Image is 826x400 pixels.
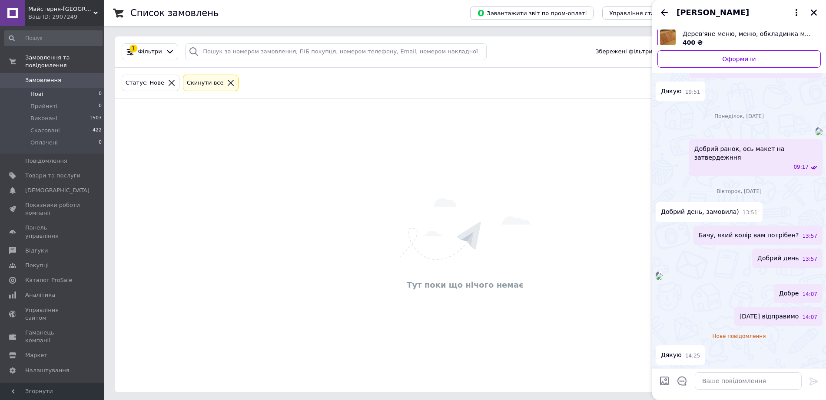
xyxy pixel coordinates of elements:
input: Пошук за номером замовлення, ПІБ покупця, номером телефону, Email, номером накладної [185,43,487,60]
div: Тут поки що нічого немає [119,279,811,290]
span: 13:51 05.08.2025 [743,209,758,216]
a: Оформити [657,50,821,68]
span: 19:51 01.08.2025 [685,89,700,96]
span: 1503 [90,115,102,122]
span: Нові [30,90,43,98]
span: Замовлення та повідомлення [25,54,104,69]
button: Завантажити звіт по пром-оплаті [470,7,594,20]
span: Дякую [661,87,682,96]
span: 0 [99,139,102,147]
div: 05.08.2025 [656,187,823,195]
span: Скасовані [30,127,60,134]
div: Ваш ID: 2907249 [28,13,104,21]
img: 2ea8a3b6-2dbb-4e20-a8cb-80d4ce138566_w500_h500 [816,128,823,135]
button: Назад [659,7,670,18]
span: Збережені фільтри: [595,48,654,56]
span: Нове повідомлення [709,333,770,340]
img: 6433715091_w640_h640_derevyannoe-menyu-menyu.jpg [660,30,676,45]
span: Добрий день [757,254,799,263]
input: Пошук [4,30,103,46]
span: Маркет [25,351,47,359]
span: Дякую [661,351,682,360]
span: Фільтри [138,48,162,56]
span: Повідомлення [25,157,67,165]
span: Завантажити звіт по пром-оплаті [477,9,587,17]
span: 0 [99,102,102,110]
button: Управління статусами [602,7,683,20]
div: 1 [129,45,137,52]
span: Налаштування [25,367,70,374]
span: 0 [99,90,102,98]
span: 14:07 05.08.2025 [802,314,817,321]
span: вівторок, [DATE] [713,188,765,195]
span: понеділок, [DATE] [711,113,767,120]
span: Прийняті [30,102,57,110]
span: Покупці [25,262,49,269]
div: 04.08.2025 [656,111,823,120]
span: 14:25 05.08.2025 [685,352,700,360]
span: Майстерня-Київ [28,5,93,13]
span: Оплачені [30,139,58,147]
button: Відкрити шаблони відповідей [677,375,688,387]
span: Каталог ProSale [25,276,72,284]
span: 13:57 05.08.2025 [802,256,817,263]
span: [PERSON_NAME] [677,7,749,18]
div: Cкинути все [185,79,226,88]
span: 400 ₴ [683,39,703,46]
span: Аналітика [25,291,55,299]
span: Відгуки [25,247,48,255]
span: [DEMOGRAPHIC_DATA] [25,187,90,194]
span: Управління статусами [609,10,676,16]
span: Добре [779,289,799,298]
a: Переглянути товар [657,30,821,47]
span: Товари та послуги [25,172,80,180]
img: 3e8ad436-af1b-4de9-9ebc-24f59ac873fa_w500_h500 [656,273,663,280]
button: [PERSON_NAME] [677,7,802,18]
span: Замовлення [25,76,61,84]
button: Закрити [809,7,819,18]
span: Показники роботи компанії [25,201,80,217]
span: Гаманець компанії [25,329,80,344]
span: 09:17 04.08.2025 [793,164,809,171]
span: 14:07 05.08.2025 [802,291,817,298]
span: Виконані [30,115,57,122]
div: Статус: Нове [124,79,166,88]
span: Добрий ранок, ось макет на затвердежння [694,144,817,162]
span: Управління сайтом [25,306,80,322]
span: Панель управління [25,224,80,239]
span: Бачу, який колір вам потрібен? [699,231,799,240]
span: 13:57 05.08.2025 [802,233,817,240]
span: 422 [93,127,102,134]
span: [DATE] відправимо [740,312,799,321]
span: Добрий день, замовила) [661,207,739,216]
h1: Список замовлень [130,8,219,18]
span: Дерев'яне меню, меню, обкладинка меню, обкладинка меню ресторану, БЕЗКОШТОВНЕ ГРАВІЮВАННЯ [683,30,814,38]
